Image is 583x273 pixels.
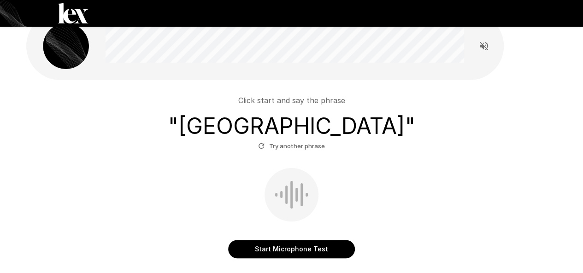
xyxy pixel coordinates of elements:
button: Read questions aloud [475,37,493,55]
button: Try another phrase [256,139,327,153]
h3: " [GEOGRAPHIC_DATA] " [168,113,415,139]
img: lex_avatar2.png [43,23,89,69]
button: Start Microphone Test [228,240,355,258]
p: Click start and say the phrase [238,95,345,106]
